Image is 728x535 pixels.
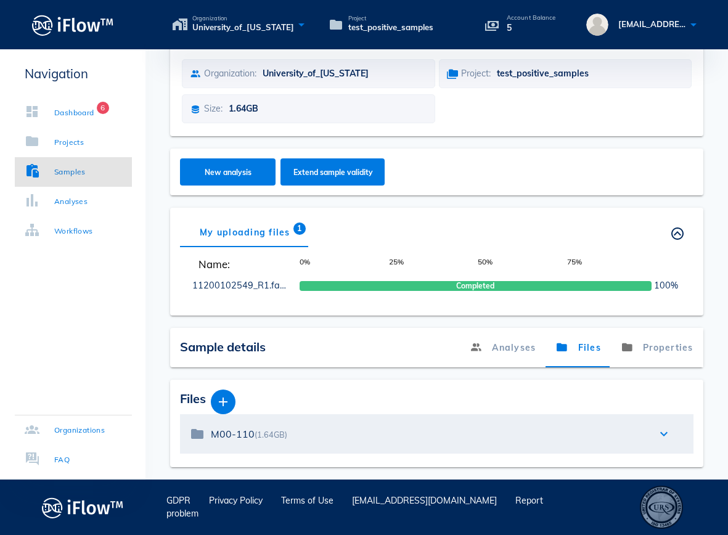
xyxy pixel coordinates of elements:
p: Account Balance [507,15,556,21]
img: logo [42,494,124,521]
span: 75% [567,256,656,272]
a: GDPR [166,495,190,506]
span: Size: [204,103,223,114]
p: 5 [507,21,556,35]
a: 11200102549_R1.fastq.gz [192,280,305,291]
a: [EMAIL_ADDRESS][DOMAIN_NAME] [352,495,497,506]
span: New analysis [192,168,264,177]
span: Project: [461,68,491,79]
span: University_of_[US_STATE] [263,68,369,79]
a: Privacy Policy [209,495,263,506]
span: 1.64GB [229,103,258,114]
div: Dashboard [54,107,94,119]
button: Extend sample validity [280,158,385,186]
div: Organizations [54,424,105,436]
div: Samples [54,166,86,178]
span: 0% [300,256,389,272]
div: ISO 13485 – Quality Management System [640,486,683,529]
div: My uploading files [180,218,310,247]
a: Analyses [460,328,546,367]
div: Projects [54,136,84,149]
span: Name: [192,256,290,272]
img: avatar.16069ca8.svg [586,14,608,36]
span: Extend sample validity [293,168,373,177]
div: FAQ [54,454,70,466]
span: Badge [293,223,306,235]
button: New analysis [180,158,276,186]
span: 25% [389,256,478,272]
p: Navigation [15,64,132,83]
span: Sample details [180,339,266,354]
span: University_of_[US_STATE] [192,22,294,34]
div: Workflows [54,225,93,237]
i: expand_more [656,427,671,441]
span: 50% [478,256,567,272]
span: 100% [654,279,678,293]
a: Files [546,328,611,367]
div: Files [180,390,693,414]
div: M00-110 [211,428,644,440]
span: test_positive_samples [348,22,433,34]
div: Analyses [54,195,88,208]
span: Badge [97,102,109,114]
a: Terms of Use [281,495,333,506]
span: Organization [192,15,294,22]
span: test_positive_samples [497,68,589,79]
span: Organization: [204,68,256,79]
span: Completed [456,280,494,292]
span: Project [348,15,433,22]
span: (1.64GB) [255,430,287,439]
i: folder [190,427,205,441]
a: Properties [611,328,703,367]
